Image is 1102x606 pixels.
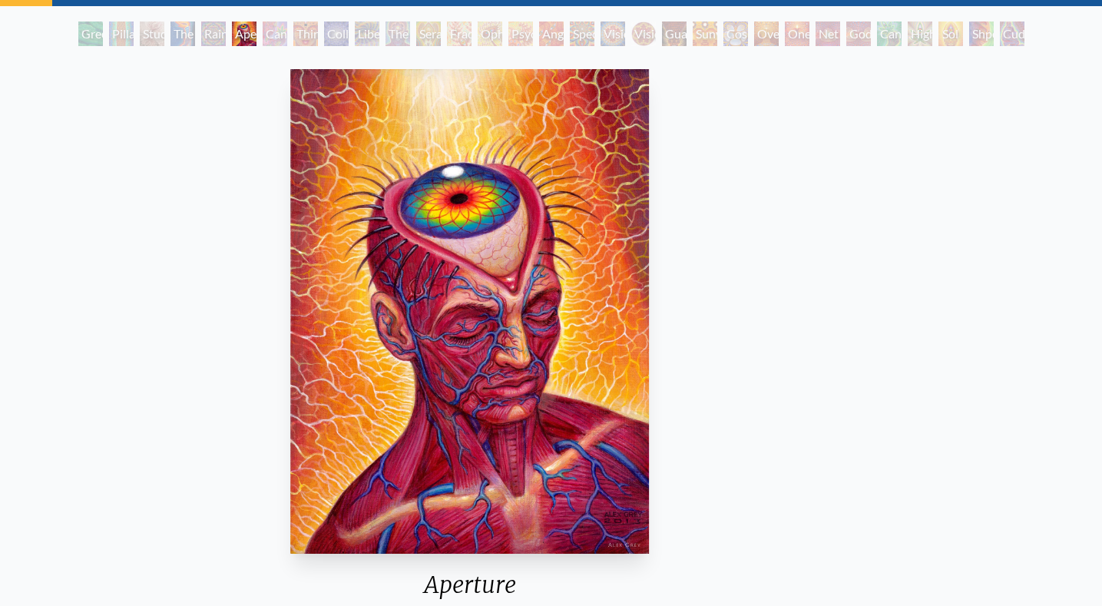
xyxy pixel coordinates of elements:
[754,22,779,46] div: Oversoul
[263,22,287,46] div: Cannabis Sutra
[938,22,963,46] div: Sol Invictus
[969,22,994,46] div: Shpongled
[662,22,687,46] div: Guardian of Infinite Vision
[601,22,625,46] div: Vision Crystal
[170,22,195,46] div: The Torch
[816,22,840,46] div: Net of Being
[693,22,717,46] div: Sunyata
[478,22,502,46] div: Ophanic Eyelash
[447,22,472,46] div: Fractal Eyes
[508,22,533,46] div: Psychomicrograph of a Fractal Paisley Cherub Feather Tip
[1000,22,1024,46] div: Cuddle
[539,22,564,46] div: Angel Skin
[78,22,103,46] div: Green Hand
[324,22,349,46] div: Collective Vision
[140,22,164,46] div: Study for the Great Turn
[846,22,871,46] div: Godself
[355,22,379,46] div: Liberation Through Seeing
[877,22,902,46] div: Cannafist
[785,22,809,46] div: One
[201,22,226,46] div: Rainbow Eye Ripple
[109,22,134,46] div: Pillar of Awareness
[631,22,656,46] div: Vision [PERSON_NAME]
[723,22,748,46] div: Cosmic Elf
[908,22,932,46] div: Higher Vision
[293,22,318,46] div: Third Eye Tears of Joy
[290,69,650,554] img: Aperture-2013-Alex-Grey-watermarked.jpg
[232,22,256,46] div: Aperture
[386,22,410,46] div: The Seer
[416,22,441,46] div: Seraphic Transport Docking on the Third Eye
[570,22,594,46] div: Spectral Lotus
